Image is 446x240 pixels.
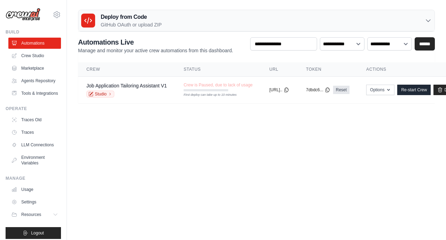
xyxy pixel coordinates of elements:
[31,230,44,236] span: Logout
[8,139,61,150] a: LLM Connections
[8,75,61,86] a: Agents Repository
[184,93,228,98] div: First deploy can take up to 10 minutes
[366,85,394,95] button: Options
[78,62,175,77] th: Crew
[8,38,61,49] a: Automations
[8,196,61,208] a: Settings
[184,82,253,88] span: Crew is Paused, due to lack of usage
[86,91,114,98] a: Studio
[86,83,167,88] a: Job Application Tailoring Assistant V1
[261,62,298,77] th: URL
[101,13,162,21] h3: Deploy from Code
[411,207,446,240] iframe: Chat Widget
[6,227,61,239] button: Logout
[21,212,41,217] span: Resources
[397,85,431,95] a: Re-start Crew
[8,114,61,125] a: Traces Old
[6,29,61,35] div: Build
[8,50,61,61] a: Crew Studio
[8,127,61,138] a: Traces
[6,8,40,21] img: Logo
[8,88,61,99] a: Tools & Integrations
[333,86,349,94] a: Reset
[175,62,261,77] th: Status
[8,63,61,74] a: Marketplace
[6,106,61,111] div: Operate
[78,47,233,54] p: Manage and monitor your active crew automations from this dashboard.
[8,184,61,195] a: Usage
[298,62,358,77] th: Token
[101,21,162,28] p: GitHub OAuth or upload ZIP
[78,37,233,47] h2: Automations Live
[306,87,330,93] button: 7dbdc6...
[6,176,61,181] div: Manage
[8,152,61,169] a: Environment Variables
[8,209,61,220] button: Resources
